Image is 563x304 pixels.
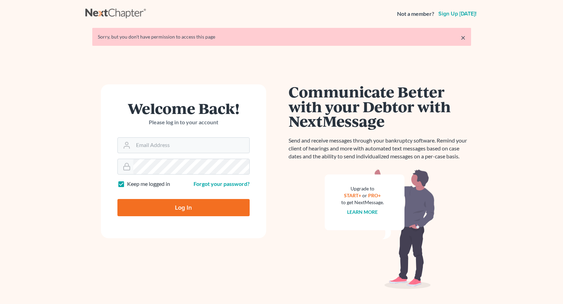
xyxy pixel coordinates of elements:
img: nextmessage_bg-59042aed3d76b12b5cd301f8e5b87938c9018125f34e5fa2b7a6b67550977c72.svg [325,169,435,289]
div: Upgrade to [341,185,384,192]
input: Log In [117,199,250,216]
div: Sorry, but you don't have permission to access this page [98,33,466,40]
h1: Welcome Back! [117,101,250,116]
p: Please log in to your account [117,118,250,126]
a: START+ [344,192,361,198]
a: Sign up [DATE]! [437,11,478,17]
strong: Not a member? [397,10,434,18]
div: to get NextMessage. [341,199,384,206]
label: Keep me logged in [127,180,170,188]
a: Learn more [347,209,378,215]
a: PRO+ [368,192,381,198]
a: Forgot your password? [194,180,250,187]
span: or [362,192,367,198]
h1: Communicate Better with your Debtor with NextMessage [289,84,471,128]
input: Email Address [133,138,249,153]
a: × [461,33,466,42]
p: Send and receive messages through your bankruptcy software. Remind your client of hearings and mo... [289,137,471,160]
